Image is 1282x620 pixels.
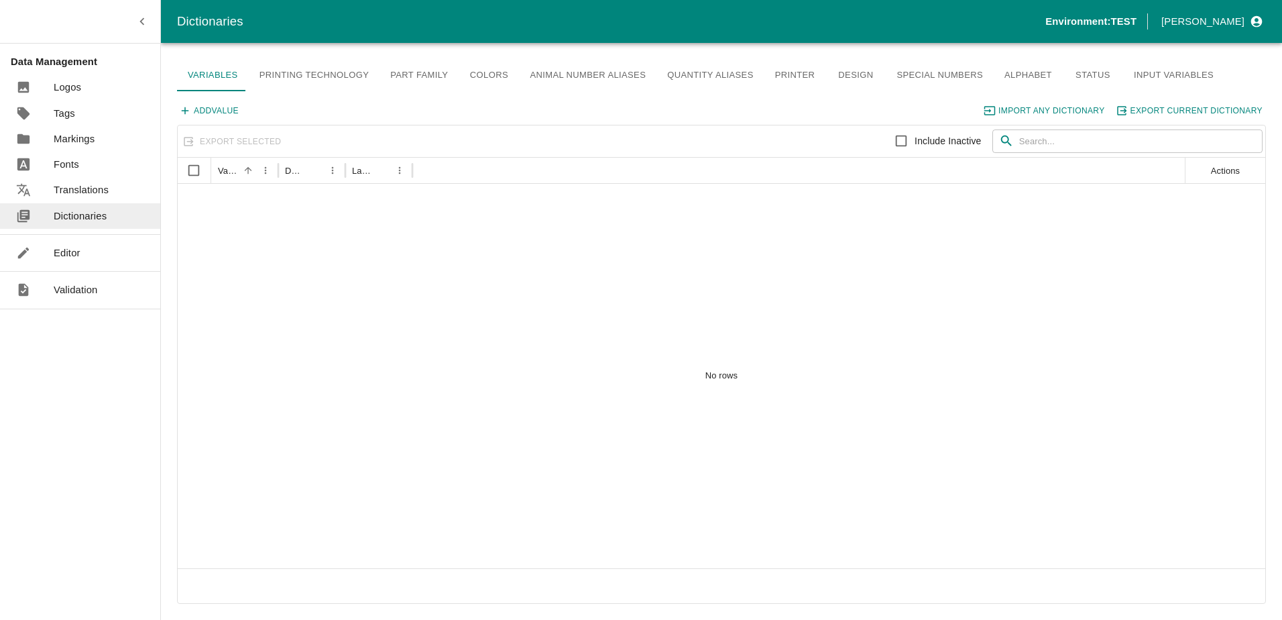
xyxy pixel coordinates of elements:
[994,59,1063,91] a: Alphabet
[178,184,1265,568] div: No rows
[380,59,459,91] a: Part Family
[285,166,305,176] div: Default value
[1114,102,1266,119] button: export
[11,54,160,69] p: Data Management
[54,282,98,297] p: Validation
[239,162,257,180] button: Sort
[519,59,656,91] a: Animal Number aliases
[54,106,75,121] p: Tags
[886,59,994,91] a: Special numbers
[218,166,238,176] div: Value
[54,209,107,223] p: Dictionaries
[391,162,409,180] button: Last modified column menu
[1161,14,1244,29] p: [PERSON_NAME]
[764,59,826,91] a: Printer
[352,166,372,176] div: Last modified
[54,157,79,172] p: Fonts
[177,11,1045,32] div: Dictionaries
[54,80,81,95] p: Logos
[1019,130,1263,154] input: Search...
[459,59,519,91] a: Colors
[1123,59,1224,91] a: Input variables
[1211,166,1240,176] div: Actions
[54,246,80,260] p: Editor
[656,59,764,91] a: Quantity aliases
[915,134,981,148] p: Include Inactive
[1063,59,1123,91] a: Status
[257,162,275,180] button: Value column menu
[825,59,886,91] a: Design
[249,59,380,91] a: Printing Technology
[1156,10,1266,33] button: profile
[982,102,1108,119] button: import
[54,132,95,146] p: Markings
[54,183,109,197] p: Translations
[1045,14,1137,29] p: Environment: TEST
[177,102,242,119] button: AddValue
[177,59,249,91] a: Variables
[324,162,342,180] button: Default value column menu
